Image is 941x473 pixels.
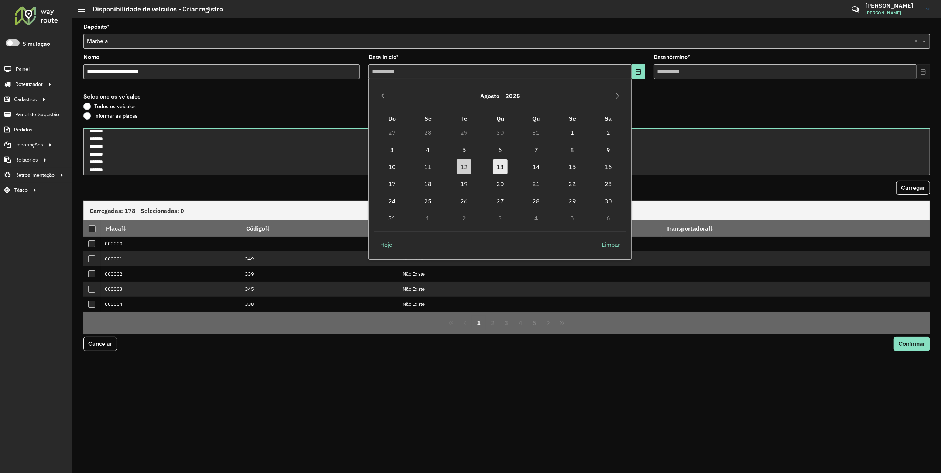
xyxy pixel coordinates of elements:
td: 29 [446,124,482,141]
span: Roteirizador [15,80,43,88]
span: 20 [493,176,508,191]
span: 12 [457,159,471,174]
td: 30 [590,193,626,210]
span: 14 [529,159,544,174]
span: Clear all [914,37,921,46]
label: Informar as placas [83,112,138,120]
label: Selecione os veículos [83,92,141,101]
th: Transportadora [661,220,930,236]
td: 26 [446,193,482,210]
td: 13 [482,158,518,175]
td: 339 [241,266,399,282]
td: 29 [554,193,590,210]
td: 5 [554,210,590,227]
span: 10 [385,159,399,174]
button: Confirmar [894,337,930,351]
span: 16 [601,159,616,174]
label: Todos os veículos [83,103,136,110]
span: 22 [565,176,580,191]
span: Hoje [380,240,392,249]
span: 30 [601,194,616,208]
span: 18 [421,176,436,191]
span: [PERSON_NAME] [865,10,921,16]
td: 000002 [101,266,241,282]
span: 7 [529,142,544,157]
td: 5 [446,141,482,158]
td: 2 [446,210,482,227]
label: Nome [83,53,99,62]
button: Cancelar [83,337,117,351]
td: Não Existe [399,312,662,327]
td: 25 [410,193,446,210]
td: 11 [410,158,446,175]
td: 27 [482,193,518,210]
button: 1 [472,316,486,330]
td: 4 [410,141,446,158]
div: Carregadas: 178 | Selecionadas: 0 [83,201,930,220]
span: Qu [497,115,504,122]
span: Relatórios [15,156,38,164]
td: 28 [410,124,446,141]
button: Limpar [595,237,626,252]
td: Não Existe [399,297,662,312]
span: Te [461,115,467,122]
span: Confirmar [899,341,925,347]
td: 1 [410,210,446,227]
span: Cadastros [14,96,37,103]
span: Retroalimentação [15,171,55,179]
label: Depósito [83,23,109,31]
span: 23 [601,176,616,191]
td: 6 [590,210,626,227]
span: Importações [15,141,43,149]
span: 1 [565,125,580,140]
td: 8 [554,141,590,158]
button: 4 [514,316,528,330]
td: 1 [554,124,590,141]
td: 22 [554,175,590,192]
td: 16 [590,158,626,175]
label: Data término [654,53,690,62]
button: Next Month [612,90,624,102]
td: 000004 [101,297,241,312]
td: 14 [518,158,554,175]
span: Se [569,115,576,122]
span: 21 [529,176,544,191]
td: 23 [590,175,626,192]
span: 24 [385,194,399,208]
button: Choose Month [477,87,502,105]
button: 2 [486,316,500,330]
span: 28 [529,194,544,208]
span: 25 [421,194,436,208]
span: Cancelar [88,341,112,347]
span: 11 [421,159,436,174]
span: 31 [385,211,399,225]
h2: Disponibilidade de veículos - Criar registro [85,5,223,13]
td: 2 [590,124,626,141]
span: 8 [565,142,580,157]
span: 6 [493,142,508,157]
td: 000001 [101,251,241,266]
a: Contato Rápido [848,1,863,17]
td: 338 [241,297,399,312]
td: 18 [410,175,446,192]
span: Se [425,115,432,122]
button: Hoje [374,237,399,252]
span: Qu [533,115,540,122]
span: Sa [605,115,612,122]
td: Não Existe [399,266,662,282]
button: Last Page [555,316,569,330]
td: 6 [482,141,518,158]
td: 30 [482,124,518,141]
div: Choose Date [368,79,632,260]
span: 13 [493,159,508,174]
button: Next Page [542,316,556,330]
button: Carregar [896,181,930,195]
span: 15 [565,159,580,174]
td: 345 [241,282,399,297]
td: 3 [374,141,410,158]
td: 000000 [101,236,241,251]
button: Choose Year [502,87,523,105]
td: 000005 [101,312,241,327]
span: 26 [457,194,471,208]
td: 27 [374,124,410,141]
